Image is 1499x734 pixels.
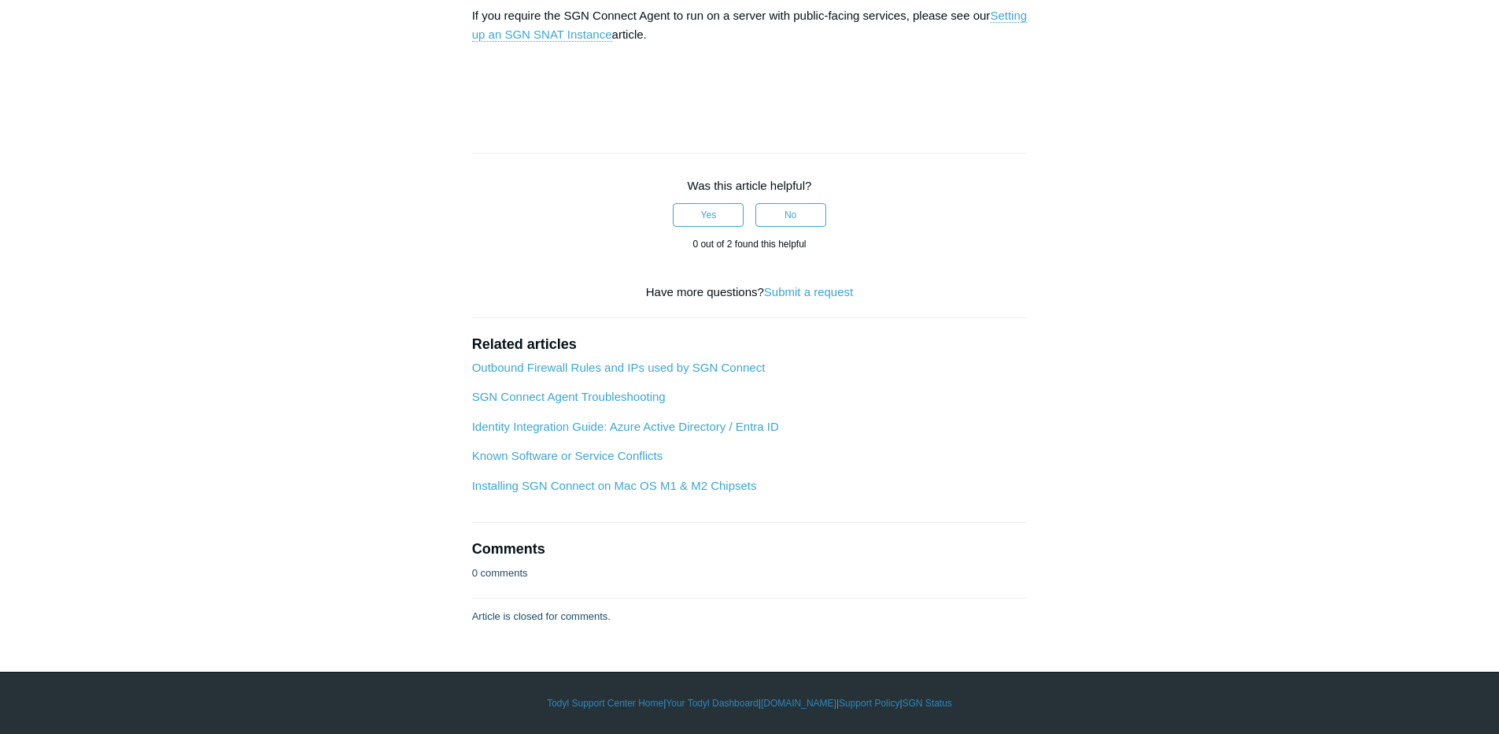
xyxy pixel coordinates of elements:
a: Outbound Firewall Rules and IPs used by SGN Connect [472,361,766,374]
a: Support Policy [839,696,899,710]
a: Identity Integration Guide: Azure Active Directory / Entra ID [472,420,779,433]
div: Have more questions? [472,284,1028,302]
a: Known Software or Service Conflicts [472,449,663,462]
span: Was this article helpful? [688,179,812,192]
h2: Related articles [472,334,1028,355]
a: Submit a request [764,285,853,298]
button: This article was not helpful [755,203,826,227]
button: This article was helpful [673,203,744,227]
p: Article is closed for comments. [472,609,611,625]
p: If you require the SGN Connect Agent to run on a server with public-facing services, please see o... [472,6,1028,44]
a: SGN Connect Agent Troubleshooting [472,390,666,403]
p: 0 comments [472,565,528,581]
span: 0 out of 2 found this helpful [692,239,806,250]
a: Todyl Support Center Home [547,696,663,710]
a: [DOMAIN_NAME] [761,696,836,710]
h2: Comments [472,539,1028,560]
a: Installing SGN Connect on Mac OS M1 & M2 Chipsets [472,479,757,492]
a: SGN Status [903,696,952,710]
div: | | | | [294,696,1206,710]
a: Your Todyl Dashboard [666,696,758,710]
